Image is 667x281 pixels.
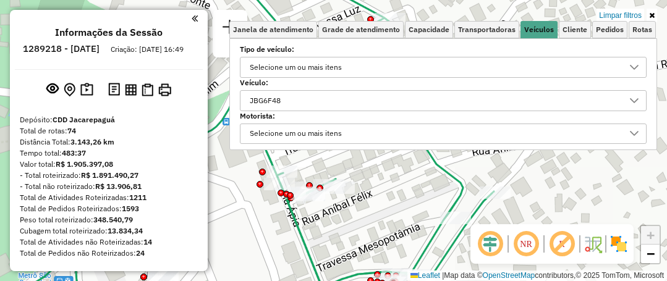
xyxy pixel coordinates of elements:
button: Logs desbloquear sessão [106,80,122,99]
div: Selecione um ou mais itens [245,124,346,144]
span: Ocultar NR [511,229,541,259]
strong: 13.834,34 [108,226,143,235]
span: Capacidade [409,26,449,33]
button: Centralizar mapa no depósito ou ponto de apoio [61,80,78,99]
h4: Informações da Sessão [55,27,163,38]
div: Total de caixas por viagem: [20,270,198,281]
strong: 74 [67,126,76,135]
a: Ocultar filtros [647,9,657,22]
button: Exibir sessão original [44,80,61,99]
div: JBG6F48 [245,91,285,111]
div: - Total não roteirizado: [20,181,198,192]
strong: 348.540,79 [93,215,133,224]
strong: 1593 [122,204,139,213]
div: Total de Pedidos Roteirizados: [20,203,198,214]
a: Limpar filtros [597,9,644,22]
div: Total de Atividades não Roteirizadas: [20,237,198,248]
button: Imprimir Rotas [156,81,174,99]
div: Valor total: [20,159,198,170]
strong: R$ 1.905.397,08 [56,159,113,169]
strong: 24 [136,248,145,258]
span: Veículos [524,26,554,33]
a: Nova sessão e pesquisa [218,15,242,43]
div: Distância Total: [20,136,198,148]
label: Motorista: [240,111,647,122]
span: Rotas [632,26,652,33]
img: Fluxo de ruas [583,234,603,254]
span: Cliente [563,26,587,33]
label: Tipo de veículo: [240,44,647,55]
strong: 1211 [129,193,147,202]
a: Clique aqui para minimizar o painel [192,11,198,25]
img: Exibir/Ocultar setores [609,234,629,254]
div: Tempo total: [20,148,198,159]
div: - Total roteirizado: [20,170,198,181]
button: Visualizar Romaneio [139,81,156,99]
a: Leaflet [410,271,440,280]
a: Zoom out [641,245,660,263]
a: OpenStreetMap [483,271,535,280]
button: Painel de Sugestão [78,80,96,99]
span: Pedidos [596,26,624,33]
span: − [647,246,655,261]
strong: R$ 1.891.490,27 [81,170,138,180]
div: Depósito: [20,114,198,125]
span: Grade de atendimento [322,26,400,33]
div: Peso total roteirizado: [20,214,198,225]
a: Zoom in [641,226,660,245]
span: Ocultar deslocamento [475,229,505,259]
button: Visualizar relatório de Roteirização [122,81,139,98]
span: | [442,271,444,280]
span: Janela de atendimento [233,26,313,33]
div: Criação: [DATE] 16:49 [106,44,189,55]
strong: 14 [143,237,152,246]
div: Selecione um ou mais itens [245,57,346,77]
strong: R$ 13.906,81 [95,182,142,191]
strong: CDD Jacarepaguá [53,115,115,124]
label: Veículo: [240,77,647,88]
span: Exibir rótulo [547,229,577,259]
h6: 1289218 - [DATE] [23,43,100,54]
strong: 3.143,26 km [70,137,114,146]
div: Map data © contributors,© 2025 TomTom, Microsoft [407,271,667,281]
div: Total de Pedidos não Roteirizados: [20,248,198,259]
strong: 483:37 [62,148,86,157]
div: Total de Atividades Roteirizadas: [20,192,198,203]
span: Transportadoras [458,26,516,33]
div: Cubagem total roteirizado: [20,225,198,237]
span: + [647,227,655,243]
div: Total de rotas: [20,125,198,136]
